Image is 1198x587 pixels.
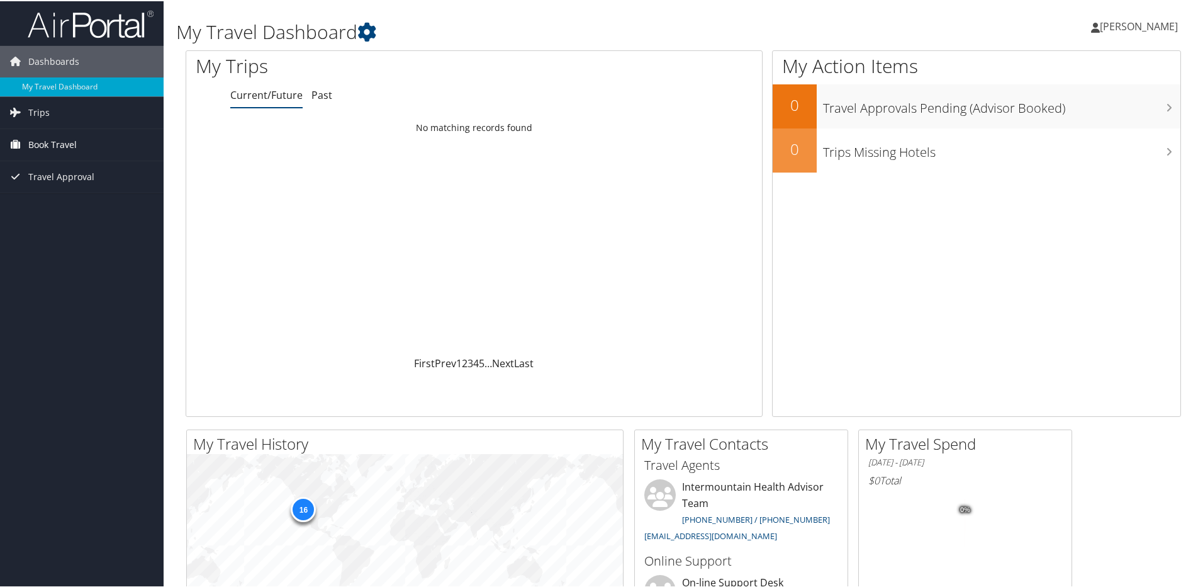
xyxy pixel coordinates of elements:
span: Travel Approval [28,160,94,191]
h2: 0 [773,137,817,159]
tspan: 0% [960,505,970,513]
a: Last [514,355,534,369]
a: 2 [462,355,467,369]
a: 4 [473,355,479,369]
h2: 0 [773,93,817,115]
a: Past [311,87,332,101]
a: Next [492,355,514,369]
h2: My Travel Spend [865,432,1072,453]
span: Dashboards [28,45,79,76]
a: 0Travel Approvals Pending (Advisor Booked) [773,83,1180,127]
h6: [DATE] - [DATE] [868,455,1062,467]
img: airportal-logo.png [28,8,154,38]
a: [PHONE_NUMBER] / [PHONE_NUMBER] [682,513,830,524]
a: [PERSON_NAME] [1091,6,1190,44]
a: [EMAIL_ADDRESS][DOMAIN_NAME] [644,529,777,540]
a: 1 [456,355,462,369]
div: 16 [291,496,316,521]
span: [PERSON_NAME] [1100,18,1178,32]
h3: Trips Missing Hotels [823,136,1180,160]
h1: My Action Items [773,52,1180,78]
span: … [484,355,492,369]
span: Book Travel [28,128,77,159]
h6: Total [868,472,1062,486]
h1: My Travel Dashboard [176,18,853,44]
a: 5 [479,355,484,369]
h3: Travel Approvals Pending (Advisor Booked) [823,92,1180,116]
a: Current/Future [230,87,303,101]
h2: My Travel History [193,432,623,453]
h3: Travel Agents [644,455,838,473]
span: $0 [868,472,880,486]
h2: My Travel Contacts [641,432,848,453]
a: 0Trips Missing Hotels [773,127,1180,171]
li: Intermountain Health Advisor Team [638,478,844,545]
a: 3 [467,355,473,369]
h1: My Trips [196,52,513,78]
a: Prev [435,355,456,369]
a: First [414,355,435,369]
h3: Online Support [644,551,838,569]
span: Trips [28,96,50,127]
td: No matching records found [186,115,762,138]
